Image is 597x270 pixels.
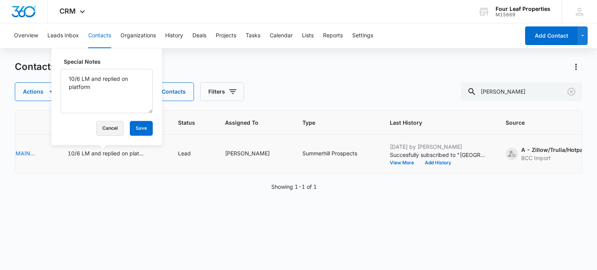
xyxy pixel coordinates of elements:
h1: Contacts [15,61,56,73]
button: Actions [570,61,582,73]
button: Organizations [120,23,156,48]
div: Type - Summerhill Prospects - Select to Edit Field [302,149,371,159]
button: Clear [565,85,578,98]
button: Cancel [96,121,124,136]
div: Summerhill Prospects [302,149,357,157]
p: Succesfully subscribed to "[GEOGRAPHIC_DATA] Prospects". [390,151,487,159]
button: Filters [200,82,244,101]
textarea: 10/6 LM and replied on platform [61,69,153,113]
span: CRM [59,7,76,15]
p: [DATE] by [PERSON_NAME] [390,143,487,151]
div: Assigned To - Adam Schoenborn - Select to Edit Field [225,149,284,159]
button: Lists [302,23,314,48]
div: Special Notes - 10/6 LM and replied on platform - Select to Edit Field [68,149,159,159]
p: Showing 1-1 of 1 [271,183,317,191]
button: View More [390,160,419,165]
button: Contacts [88,23,111,48]
button: Calendar [270,23,293,48]
button: Leads Inbox [47,23,79,48]
div: Lead [178,149,191,157]
button: Add Contact [525,26,578,45]
button: Add History [419,160,457,165]
div: account id [496,12,550,17]
span: Status [178,118,195,127]
button: Save [130,121,153,136]
button: Tasks [246,23,260,48]
div: 10/6 LM and replied on platform [68,149,145,157]
input: Search Contacts [461,82,582,101]
button: Actions [15,82,63,101]
button: Settings [352,23,373,48]
button: Deals [192,23,206,48]
div: [PERSON_NAME] [225,149,270,157]
span: Type [302,118,360,127]
span: Assigned To [225,118,272,127]
div: account name [496,6,550,12]
button: Projects [216,23,236,48]
div: Status - Lead - Select to Edit Field [178,149,205,159]
span: Last History [390,118,476,127]
button: History [165,23,183,48]
button: Reports [323,23,343,48]
label: Special Notes [64,57,156,66]
button: Overview [14,23,38,48]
